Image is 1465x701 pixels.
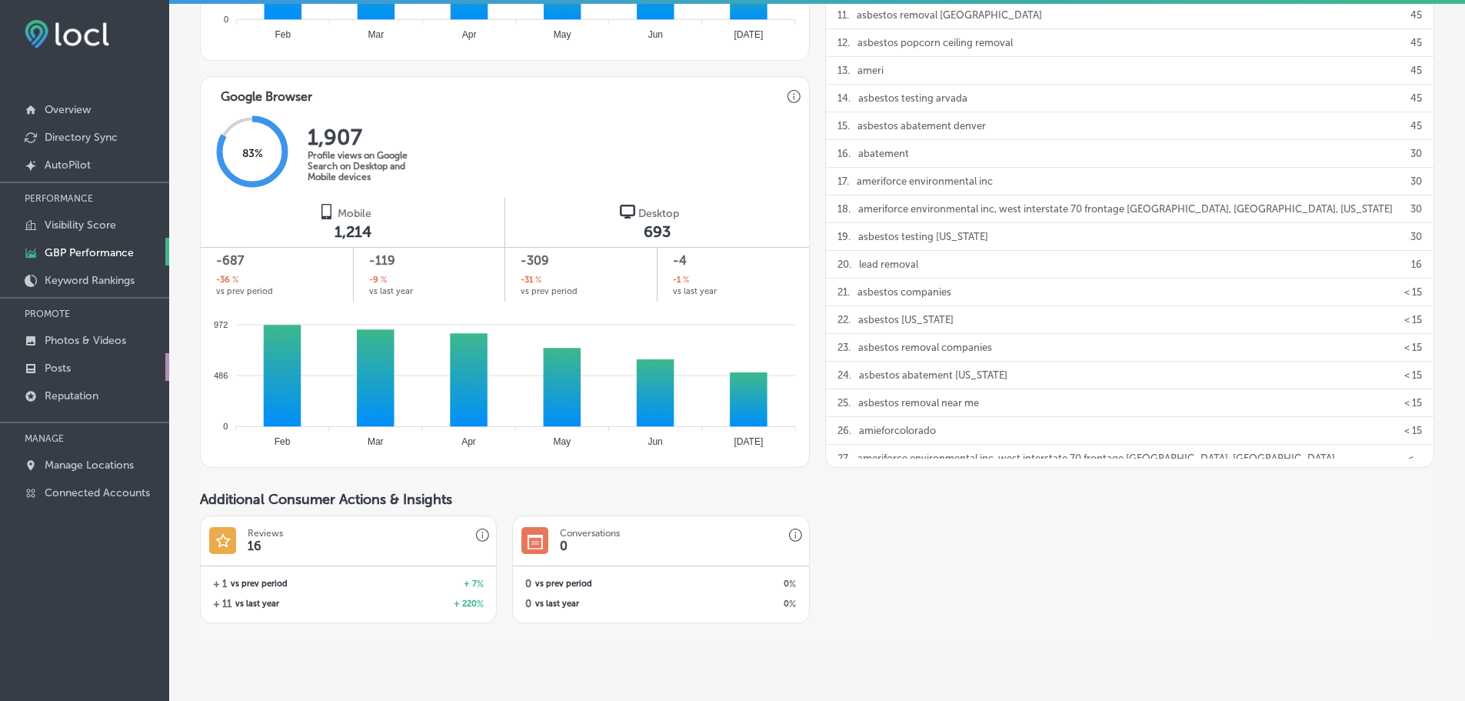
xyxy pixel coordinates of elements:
h2: + 1 [213,578,227,589]
p: ameriforce environmental inc, west interstate 70 frontage [GEOGRAPHIC_DATA], [GEOGRAPHIC_DATA], [... [858,195,1393,222]
span: -119 [369,252,490,270]
span: % [789,579,796,589]
span: vs prev period [231,579,288,588]
p: asbestos popcorn ceiling removal [857,29,1013,56]
span: % [477,599,484,609]
p: 26 . [837,417,851,444]
h2: + 220 [348,599,484,609]
span: % [378,274,387,287]
p: asbestos removal near me [858,389,979,416]
h3: Google Browser [208,77,325,108]
p: asbestos testing [US_STATE] [858,223,988,250]
p: GBP Performance [45,246,134,259]
span: 693 [644,222,671,241]
p: Profile views on Google Search on Desktop and Mobile devices [308,150,431,182]
h2: 0 [661,579,796,589]
tspan: Jun [648,29,663,40]
span: -687 [216,252,338,270]
tspan: Feb [275,436,291,447]
p: Directory Sync [45,131,118,144]
span: 1,214 [335,222,371,241]
h2: -9 [369,274,387,287]
p: 17 . [837,168,849,195]
p: < 15 [1404,306,1422,333]
p: Connected Accounts [45,486,150,499]
p: 45 [1410,2,1422,28]
p: Reputation [45,389,98,402]
tspan: Jun [648,436,662,447]
p: Keyword Rankings [45,274,135,287]
p: asbestos testing arvada [858,85,967,112]
p: lead removal [859,251,918,278]
h2: 1,907 [308,125,431,150]
h3: Reviews [248,528,283,539]
p: 13 . [837,57,850,84]
p: asbestos abatement [US_STATE] [859,362,1007,389]
tspan: Feb [275,29,291,40]
p: asbestos [US_STATE] [858,306,954,333]
tspan: May [554,29,571,40]
tspan: Mar [368,29,385,40]
span: -309 [521,252,641,270]
p: 30 [1410,168,1422,195]
tspan: 486 [214,371,228,380]
p: 16 [1411,251,1422,278]
span: % [477,579,484,589]
p: Posts [45,362,71,375]
tspan: [DATE] [734,29,764,40]
p: abatement [858,140,909,167]
img: fda3e92497d09a02dc62c9cd864e3231.png [25,20,109,48]
tspan: 0 [224,15,228,24]
p: 19 . [837,223,851,250]
p: Overview [45,103,91,116]
span: vs last year [235,599,279,608]
h2: 0 [525,598,531,609]
p: amieforcolorado [859,417,936,444]
p: 24 . [837,362,851,389]
p: 23 . [837,334,851,361]
p: Photos & Videos [45,334,126,347]
p: 45 [1410,112,1422,139]
p: AutoPilot [45,159,91,172]
h2: -36 [216,274,238,287]
p: < 15 [1408,445,1422,483]
p: Manage Locations [45,459,134,472]
p: 45 [1410,85,1422,112]
span: Mobile [338,207,371,220]
span: Desktop [638,207,679,220]
p: asbestos removal companies [858,334,992,361]
h1: 0 [560,539,568,553]
p: 30 [1410,223,1422,250]
p: < 15 [1404,389,1422,416]
span: vs last year [673,287,717,295]
p: < 15 [1404,362,1422,389]
img: logo [319,204,335,219]
p: 30 [1410,140,1422,167]
p: asbestos removal [GEOGRAPHIC_DATA] [857,2,1042,28]
span: % [681,274,689,287]
tspan: 972 [214,319,228,329]
h3: Conversations [560,528,620,539]
p: 14 . [837,85,851,112]
p: < 15 [1404,279,1422,305]
tspan: 0 [223,422,228,431]
span: Additional Consumer Actions & Insights [200,491,452,508]
img: logo [620,204,635,219]
span: 83 % [242,147,263,160]
p: 11 . [837,2,849,28]
p: 45 [1410,29,1422,56]
h2: + 11 [213,598,231,609]
p: 20 . [837,251,851,278]
p: 12 . [837,29,850,56]
span: vs last year [535,599,579,608]
p: asbestos companies [857,279,951,305]
span: % [533,274,541,287]
p: 25 . [837,389,851,416]
span: vs prev period [535,579,592,588]
p: 22 . [837,306,851,333]
span: vs prev period [521,287,578,295]
span: vs last year [369,287,413,295]
p: asbestos abatement denver [857,112,986,139]
h2: -31 [521,274,541,287]
p: 16 . [837,140,851,167]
